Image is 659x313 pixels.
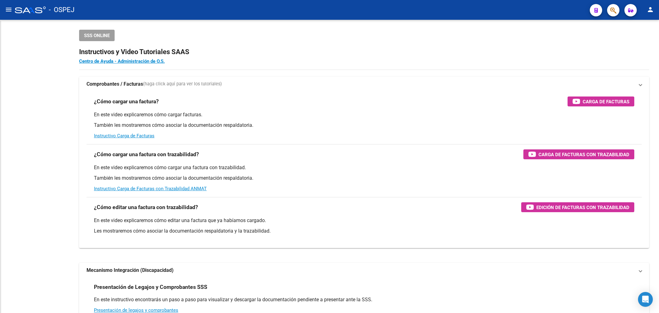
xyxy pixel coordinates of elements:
p: Les mostraremos cómo asociar la documentación respaldatoria y la trazabilidad. [94,228,634,234]
mat-icon: person [647,6,654,13]
h3: Presentación de Legajos y Comprobantes SSS [94,283,207,291]
mat-icon: menu [5,6,12,13]
strong: Comprobantes / Facturas [87,81,143,88]
p: En este instructivo encontrarás un paso a paso para visualizar y descargar la documentación pendi... [94,296,634,303]
a: Presentación de legajos y comprobantes [94,307,178,313]
span: SSS ONLINE [84,33,110,38]
p: También les mostraremos cómo asociar la documentación respaldatoria. [94,122,634,129]
a: Instructivo Carga de Facturas [94,133,154,139]
h3: ¿Cómo editar una factura con trazabilidad? [94,203,198,212]
div: Comprobantes / Facturas(haga click aquí para ver los tutoriales) [79,92,649,248]
button: SSS ONLINE [79,30,115,41]
span: Carga de Facturas con Trazabilidad [539,151,629,158]
a: Instructivo Carga de Facturas con Trazabilidad ANMAT [94,186,207,191]
p: También les mostraremos cómo asociar la documentación respaldatoria. [94,175,634,182]
h3: ¿Cómo cargar una factura? [94,97,159,106]
div: Open Intercom Messenger [638,292,653,307]
p: En este video explicaremos cómo cargar facturas. [94,111,634,118]
span: Carga de Facturas [583,98,629,105]
p: En este video explicaremos cómo cargar una factura con trazabilidad. [94,164,634,171]
h2: Instructivos y Video Tutoriales SAAS [79,46,649,58]
button: Edición de Facturas con Trazabilidad [521,202,634,212]
a: Centro de Ayuda - Administración de O.S. [79,58,165,64]
span: - OSPEJ [49,3,74,17]
h3: ¿Cómo cargar una factura con trazabilidad? [94,150,199,159]
span: (haga click aquí para ver los tutoriales) [143,81,222,88]
p: En este video explicaremos cómo editar una factura que ya habíamos cargado. [94,217,634,224]
mat-expansion-panel-header: Comprobantes / Facturas(haga click aquí para ver los tutoriales) [79,77,649,92]
button: Carga de Facturas [568,96,634,106]
button: Carga de Facturas con Trazabilidad [523,149,634,159]
mat-expansion-panel-header: Mecanismo Integración (Discapacidad) [79,263,649,278]
strong: Mecanismo Integración (Discapacidad) [87,267,174,274]
span: Edición de Facturas con Trazabilidad [536,204,629,211]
